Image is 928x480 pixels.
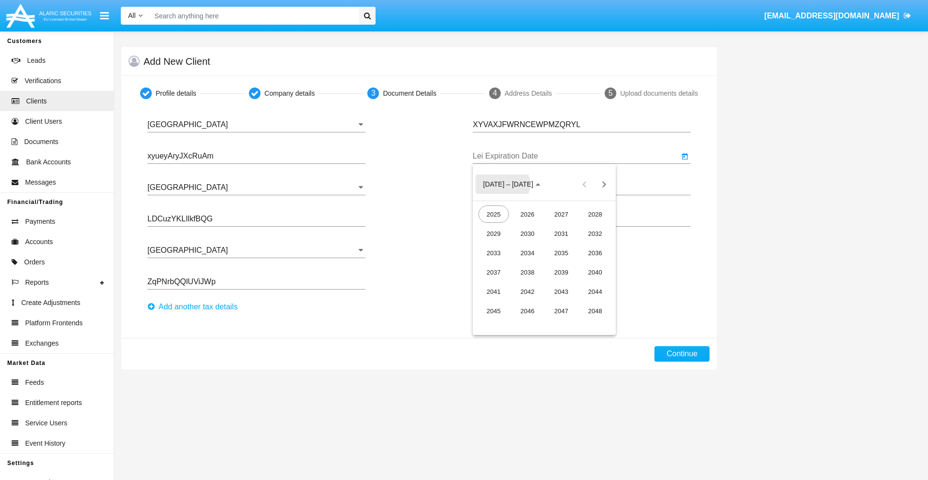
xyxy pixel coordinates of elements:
button: Choose date [476,175,549,194]
div: 2027 [546,205,577,223]
td: 2031 [544,224,578,243]
div: 2031 [546,225,577,242]
div: 2041 [478,283,509,300]
div: 2038 [512,263,543,281]
td: 2027 [544,204,578,224]
div: 2042 [512,283,543,300]
td: 2026 [510,204,544,224]
td: 2042 [510,282,544,301]
td: 2040 [578,262,612,282]
td: 2034 [510,243,544,262]
div: 2039 [546,263,577,281]
td: 2045 [477,301,510,320]
td: 2035 [544,243,578,262]
div: 2037 [478,263,509,281]
div: 2035 [546,244,577,262]
td: 2025 [477,204,510,224]
div: 2034 [512,244,543,262]
div: 2029 [478,225,509,242]
td: 2032 [578,224,612,243]
td: 2047 [544,301,578,320]
div: 2028 [580,205,610,223]
td: 2030 [510,224,544,243]
td: 2037 [477,262,510,282]
td: 2048 [578,301,612,320]
span: [DATE] – [DATE] [483,181,534,189]
td: 2029 [477,224,510,243]
td: 2046 [510,301,544,320]
div: 2036 [580,244,610,262]
td: 2039 [544,262,578,282]
div: 2045 [478,302,509,320]
button: Next 20 years [594,175,613,194]
div: 2033 [478,244,509,262]
td: 2028 [578,204,612,224]
button: Previous 20 years [575,175,594,194]
td: 2041 [477,282,510,301]
div: 2025 [478,205,509,223]
div: 2048 [580,302,610,320]
div: 2043 [546,283,577,300]
td: 2043 [544,282,578,301]
td: 2044 [578,282,612,301]
div: 2047 [546,302,577,320]
div: 2026 [512,205,543,223]
div: 2044 [580,283,610,300]
td: 2036 [578,243,612,262]
div: 2030 [512,225,543,242]
div: 2032 [580,225,610,242]
div: 2046 [512,302,543,320]
td: 2038 [510,262,544,282]
div: 2040 [580,263,610,281]
td: 2033 [477,243,510,262]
